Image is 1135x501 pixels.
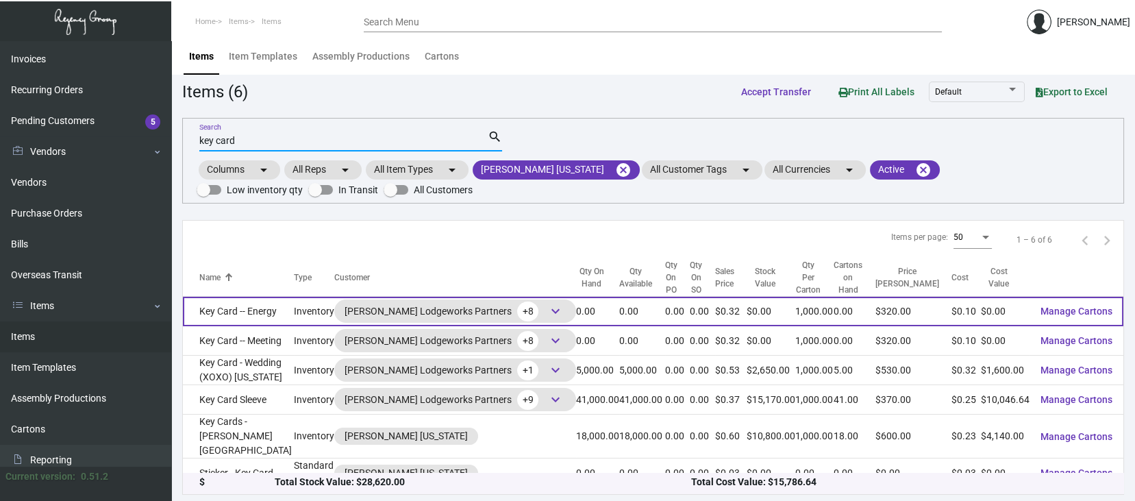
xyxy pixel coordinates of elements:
td: $0.37 [715,385,747,415]
div: Current version: [5,469,75,484]
td: $530.00 [875,356,951,385]
mat-icon: arrow_drop_down [841,162,858,178]
div: [PERSON_NAME] Lodgeworks Partners [345,330,566,351]
td: $0.53 [715,356,747,385]
span: Items [229,17,249,26]
div: Cartons on Hand [834,259,863,296]
span: keyboard_arrow_down [547,391,564,408]
span: keyboard_arrow_down [547,303,564,319]
div: Stock Value [747,265,795,290]
div: Qty Per Carton [795,259,834,296]
span: Home [195,17,216,26]
span: Manage Cartons [1040,306,1112,317]
div: Qty Available [619,265,652,290]
span: Export to Excel [1036,86,1108,97]
span: Manage Cartons [1040,467,1112,478]
div: 1 – 6 of 6 [1016,234,1052,246]
button: Print All Labels [827,79,925,104]
div: [PERSON_NAME] Lodgeworks Partners [345,360,566,380]
span: +8 [517,331,538,351]
mat-select: Items per page: [953,233,992,243]
td: 5,000.00 [576,356,619,385]
td: Key Card -- Energy [183,297,294,326]
td: 18.00 [834,415,875,459]
td: 0.00 [690,385,715,415]
td: $0.00 [747,459,795,488]
td: $0.00 [747,326,795,356]
td: 0.00 [576,326,619,356]
div: Type [294,271,312,284]
td: $0.25 [951,385,981,415]
td: 0.00 [690,297,715,326]
span: Manage Cartons [1040,335,1112,346]
td: 1,000.00 [795,415,834,459]
td: $0.00 [747,297,795,326]
div: Qty Available [619,265,664,290]
mat-icon: cancel [615,162,632,178]
td: 41,000.00 [619,385,664,415]
button: Manage Cartons [1030,387,1123,412]
button: Manage Cartons [1030,328,1123,353]
div: Price [PERSON_NAME] [875,265,951,290]
td: 0.00 [834,297,875,326]
td: Key Card Sleeve [183,385,294,415]
td: 0.00 [619,459,664,488]
div: Cost Value [981,265,1017,290]
mat-chip: All Customer Tags [642,160,762,180]
mat-chip: Columns [199,160,280,180]
span: +9 [517,390,538,410]
td: 5.00 [834,356,875,385]
td: 0.00 [665,356,690,385]
td: $0.10 [951,326,981,356]
div: Cost Value [981,265,1030,290]
td: 5,000.00 [619,356,664,385]
td: 0.00 [834,326,875,356]
span: Manage Cartons [1040,431,1112,442]
td: $370.00 [875,385,951,415]
td: 0.00 [795,459,834,488]
td: Inventory [294,356,334,385]
img: admin@bootstrapmaster.com [1027,10,1051,34]
div: [PERSON_NAME] Lodgeworks Partners [345,301,566,321]
td: 0.00 [665,385,690,415]
td: 0.00 [576,297,619,326]
mat-icon: search [488,129,502,145]
td: 41.00 [834,385,875,415]
td: 0.00 [619,326,664,356]
div: 0.51.2 [81,469,108,484]
div: Type [294,271,334,284]
span: Items [262,17,282,26]
div: Qty On SO [690,259,703,296]
td: 1,000.00 [795,356,834,385]
div: Qty On PO [665,259,678,296]
div: Items per page: [891,231,948,243]
span: +1 [517,361,538,380]
mat-chip: [PERSON_NAME] [US_STATE] [473,160,640,180]
td: $1,600.00 [981,356,1030,385]
div: Total Stock Value: $28,620.00 [275,476,690,490]
mat-chip: All Currencies [764,160,866,180]
mat-icon: arrow_drop_down [444,162,460,178]
mat-icon: arrow_drop_down [255,162,272,178]
div: [PERSON_NAME] [US_STATE] [345,466,468,480]
span: +8 [517,302,538,321]
div: Qty On PO [665,259,690,296]
button: Manage Cartons [1030,424,1123,449]
td: 0.00 [690,459,715,488]
td: $0.00 [981,326,1030,356]
span: Manage Cartons [1040,365,1112,376]
div: [PERSON_NAME] Lodgeworks Partners [345,389,566,410]
span: All Customers [414,182,473,198]
button: Accept Transfer [730,80,822,104]
td: $320.00 [875,297,951,326]
div: [PERSON_NAME] [1057,15,1130,29]
div: Qty On Hand [576,265,607,290]
div: [PERSON_NAME] [US_STATE] [345,429,468,443]
div: Cartons [425,49,459,64]
mat-icon: arrow_drop_down [738,162,754,178]
div: Qty Per Carton [795,259,821,296]
button: Manage Cartons [1030,358,1123,382]
td: Key Card - Wedding (XOXO) [US_STATE] [183,356,294,385]
mat-icon: arrow_drop_down [337,162,353,178]
span: keyboard_arrow_down [547,362,564,378]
